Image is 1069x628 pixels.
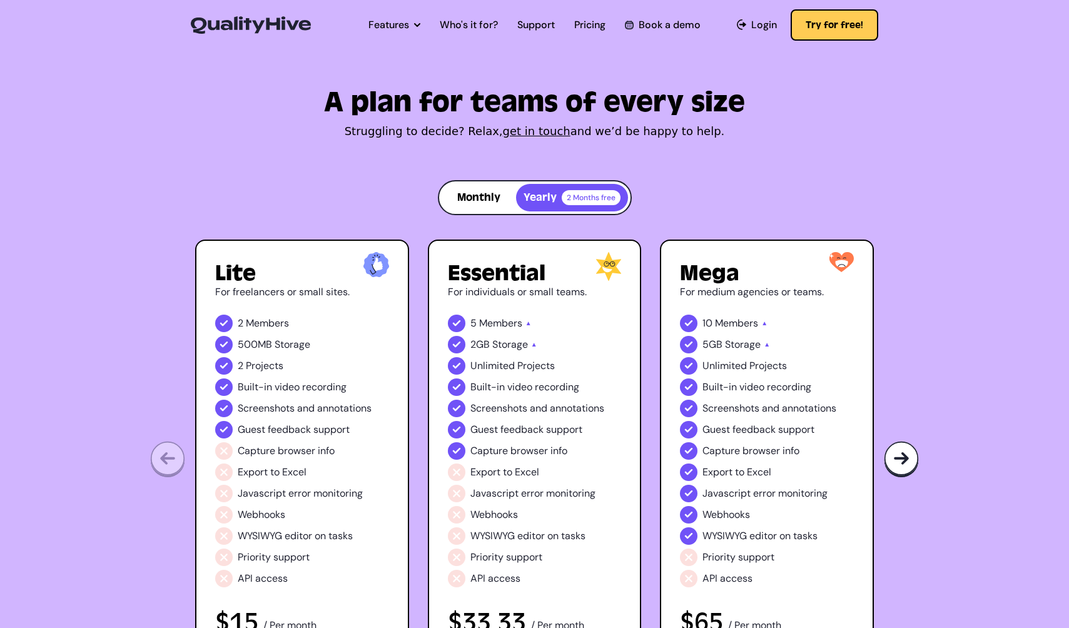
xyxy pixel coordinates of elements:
span: Capture browser info [702,443,799,458]
p: Struggling to decide? Relax, and we’d be happy to help. [195,123,874,140]
img: QualityHive - Bug Tracking Tool [191,16,311,34]
h1: A plan for teams of every size [195,91,874,114]
span: Export to Excel [238,465,307,480]
span: 500MB [238,337,272,352]
a: Features [368,18,420,33]
span: Guest feedback support [238,422,350,437]
h2: Essential [448,262,622,285]
a: Who's it for? [440,18,498,33]
span: Built-in video recording [470,380,579,395]
p: For medium agencies or teams. [680,285,854,300]
span: 2 [238,358,243,373]
span: Screenshots and annotations [238,401,372,416]
h2: Lite [215,262,389,285]
span: Webhooks [702,507,750,522]
span: ▲ [761,316,768,331]
span: ▲ [531,337,537,352]
span: Guest feedback support [470,422,582,437]
span: Projects [246,358,283,373]
button: Monthly [442,184,516,211]
span: ▲ [525,316,532,331]
span: Export to Excel [470,465,539,480]
span: Javascript error monitoring [702,486,828,501]
span: Export to Excel [702,465,771,480]
span: ▲ [764,337,770,352]
span: Storage [275,337,310,352]
span: Projects [517,358,555,373]
button: Yearly [516,184,628,211]
span: Capture browser info [470,443,567,458]
span: Screenshots and annotations [470,401,604,416]
span: Built-in video recording [702,380,811,395]
span: Guest feedback support [702,422,814,437]
span: Unlimited [702,358,747,373]
span: Members [715,316,758,331]
span: Storage [492,337,528,352]
span: API access [470,571,520,586]
a: Support [517,18,555,33]
button: Try for free! [791,9,878,41]
span: WYSIWYG editor on tasks [470,529,585,544]
a: Login [737,18,778,33]
span: WYSIWYG editor on tasks [702,529,818,544]
span: Priority support [470,550,542,565]
span: Unlimited [470,358,515,373]
span: 2 Months free [562,190,621,205]
span: Login [751,18,777,33]
span: Members [479,316,522,331]
span: 2GB [470,337,490,352]
a: Book a demo [625,18,700,33]
span: Webhooks [238,507,285,522]
span: Webhooks [470,507,518,522]
span: API access [702,571,752,586]
span: Javascript error monitoring [238,486,363,501]
span: Projects [749,358,787,373]
p: For individuals or small teams. [448,285,622,300]
span: WYSIWYG editor on tasks [238,529,353,544]
span: Priority support [238,550,310,565]
span: Javascript error monitoring [470,486,595,501]
span: API access [238,571,288,586]
span: Capture browser info [238,443,335,458]
span: Screenshots and annotations [702,401,836,416]
a: Pricing [574,18,605,33]
span: Priority support [702,550,774,565]
span: 5 [470,316,477,331]
span: 2 [238,316,243,331]
span: Built-in video recording [238,380,347,395]
p: For freelancers or small sites. [215,285,389,300]
span: 5GB [702,337,722,352]
span: Storage [725,337,761,352]
h2: Mega [680,262,854,285]
span: 10 [702,316,712,331]
span: Members [246,316,289,331]
a: get in touch [503,124,570,138]
img: Bug tracking tool [884,441,919,478]
img: Book a QualityHive Demo [625,21,633,29]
